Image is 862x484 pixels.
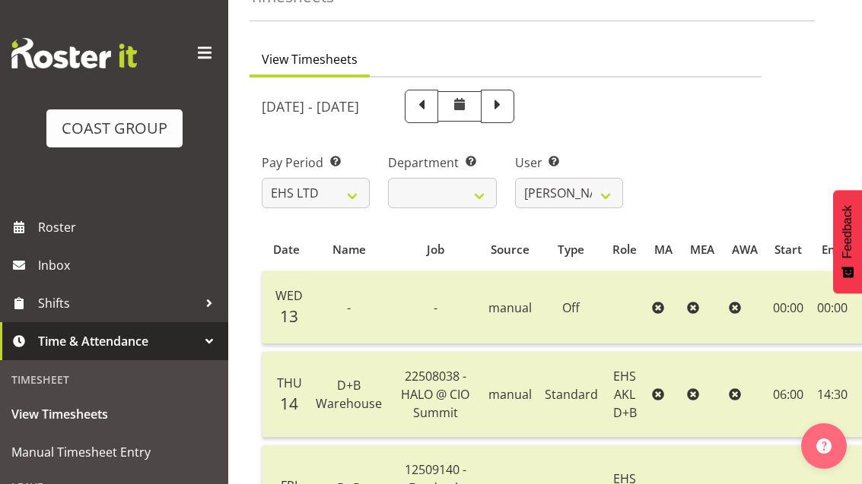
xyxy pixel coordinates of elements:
[4,364,224,395] div: Timesheet
[262,153,370,172] label: Pay Period
[612,241,637,258] span: Role
[262,98,359,115] h5: [DATE] - [DATE]
[822,241,842,258] span: End
[558,241,584,258] span: Type
[38,292,198,315] span: Shifts
[275,287,303,304] span: Wed
[732,241,758,258] span: AWA
[811,271,854,344] td: 00:00
[401,368,469,421] span: 22508038 - HALO @ CIO Summit
[488,299,532,316] span: manual
[491,241,530,258] span: Source
[427,241,444,258] span: Job
[347,299,351,316] span: -
[690,241,714,258] span: MEA
[841,205,854,258] span: Feedback
[38,216,221,239] span: Roster
[515,153,623,172] label: User
[766,352,811,438] td: 06:00
[434,299,437,316] span: -
[38,330,198,353] span: Time & Attendance
[62,117,167,140] div: COAST GROUP
[11,403,217,425] span: View Timesheets
[332,241,366,258] span: Name
[316,377,382,412] span: D+B Warehouse
[277,375,302,391] span: Thu
[775,241,802,258] span: Start
[11,38,137,68] img: Rosterit website logo
[816,438,832,454] img: help-xxl-2.png
[38,254,221,277] span: Inbox
[539,352,604,438] td: Standard
[4,395,224,433] a: View Timesheets
[280,305,298,327] span: 13
[488,386,532,403] span: manual
[539,271,604,344] td: Off
[654,241,673,258] span: MA
[613,368,637,421] span: EHS AKL D+B
[280,393,298,414] span: 14
[11,441,217,463] span: Manual Timesheet Entry
[388,153,496,172] label: Department
[273,241,300,258] span: Date
[833,190,862,293] button: Feedback - Show survey
[262,50,358,68] span: View Timesheets
[811,352,854,438] td: 14:30
[766,271,811,344] td: 00:00
[4,433,224,471] a: Manual Timesheet Entry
